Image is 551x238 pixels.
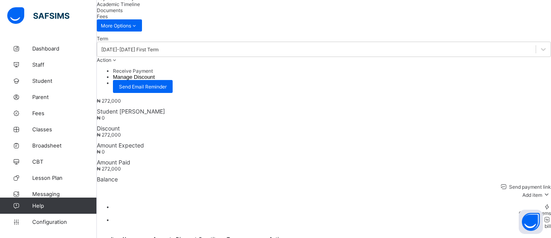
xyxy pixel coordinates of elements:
[32,202,96,209] span: Help
[519,210,543,234] button: Open asap
[7,7,69,24] img: safsims
[32,78,97,84] span: Student
[97,125,551,132] span: Discount
[97,1,140,7] span: Academic Timeline
[32,142,97,149] span: Broadsheet
[32,158,97,165] span: CBT
[113,223,551,229] div: Special bill
[97,7,123,13] span: Documents
[97,98,121,104] span: ₦ 272,000
[32,61,97,68] span: Staff
[97,142,551,149] span: Amount Expected
[97,13,108,19] span: Fees
[32,94,97,100] span: Parent
[97,166,121,172] span: ₦ 272,000
[97,57,111,63] span: Action
[119,84,167,90] span: Send Email Reminder
[97,108,551,115] span: Student [PERSON_NAME]
[97,132,121,138] span: ₦ 272,000
[32,110,97,116] span: Fees
[97,149,105,155] span: ₦ 0
[97,176,551,183] span: Balance
[101,23,138,29] span: More Options
[32,45,97,52] span: Dashboard
[113,74,155,80] button: Manage Discount
[113,210,551,216] div: Optional items
[113,68,551,74] li: dropdown-list-item-text-0
[32,219,96,225] span: Configuration
[97,115,105,121] span: ₦ 0
[97,36,108,42] span: Term
[97,159,551,166] span: Amount Paid
[113,80,551,93] li: dropdown-list-item-text-2
[101,46,159,53] div: [DATE]-[DATE] First Term
[508,184,551,190] span: Send payment link
[32,175,97,181] span: Lesson Plan
[32,126,97,133] span: Classes
[522,192,542,198] span: Add item
[32,191,97,197] span: Messaging
[113,74,551,80] li: dropdown-list-item-text-1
